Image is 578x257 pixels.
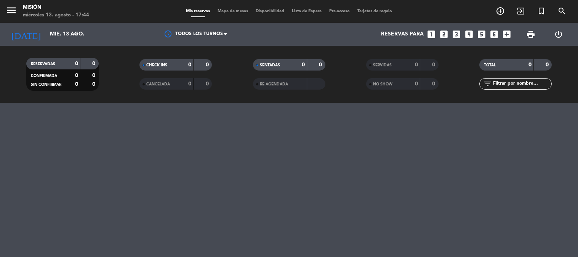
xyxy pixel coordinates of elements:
[6,5,17,16] i: menu
[31,74,57,78] span: CONFIRMADA
[252,9,288,13] span: Disponibilidad
[319,62,323,67] strong: 0
[354,9,396,13] span: Tarjetas de regalo
[464,29,474,39] i: looks_4
[492,80,551,88] input: Filtrar por nombre...
[526,30,535,39] span: print
[484,63,496,67] span: TOTAL
[302,62,305,67] strong: 0
[439,29,449,39] i: looks_two
[188,62,191,67] strong: 0
[496,6,505,16] i: add_circle_outline
[537,6,546,16] i: turned_in_not
[426,29,436,39] i: looks_one
[516,6,525,16] i: exit_to_app
[528,62,532,67] strong: 0
[554,30,563,39] i: power_settings_new
[373,63,392,67] span: SERVIDAS
[214,9,252,13] span: Mapa de mesas
[373,82,392,86] span: NO SHOW
[92,82,97,87] strong: 0
[6,5,17,19] button: menu
[260,82,288,86] span: RE AGENDADA
[432,81,437,87] strong: 0
[23,4,89,11] div: Misión
[31,62,55,66] span: RESERVADAS
[146,82,170,86] span: CANCELADA
[75,61,78,66] strong: 0
[75,73,78,78] strong: 0
[415,62,418,67] strong: 0
[31,83,61,87] span: SIN CONFIRMAR
[502,29,512,39] i: add_box
[92,61,97,66] strong: 0
[146,63,167,67] span: CHECK INS
[432,62,437,67] strong: 0
[206,81,210,87] strong: 0
[381,31,424,37] span: Reservas para
[23,11,89,19] div: miércoles 13. agosto - 17:44
[206,62,210,67] strong: 0
[546,62,550,67] strong: 0
[182,9,214,13] span: Mis reservas
[557,6,567,16] i: search
[477,29,487,39] i: looks_5
[325,9,354,13] span: Pre-acceso
[288,9,325,13] span: Lista de Espera
[92,73,97,78] strong: 0
[260,63,280,67] span: SENTADAS
[75,82,78,87] strong: 0
[489,29,499,39] i: looks_6
[452,29,461,39] i: looks_3
[188,81,191,87] strong: 0
[6,26,46,43] i: [DATE]
[483,79,492,88] i: filter_list
[544,23,572,46] div: LOG OUT
[415,81,418,87] strong: 0
[71,30,80,39] i: arrow_drop_down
